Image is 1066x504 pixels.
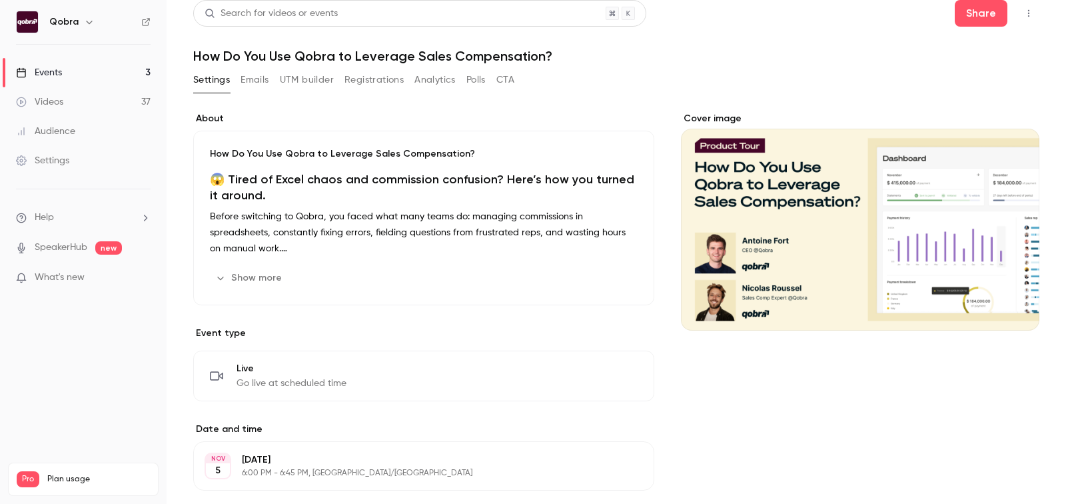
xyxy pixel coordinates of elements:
[215,464,221,477] p: 5
[16,66,62,79] div: Events
[210,147,638,161] p: How Do You Use Qobra to Leverage Sales Compensation?
[193,423,654,436] label: Date and time
[16,154,69,167] div: Settings
[16,95,63,109] div: Videos
[242,453,584,467] p: [DATE]
[344,69,404,91] button: Registrations
[681,112,1039,331] section: Cover image
[280,69,334,91] button: UTM builder
[237,377,346,390] span: Go live at scheduled time
[16,125,75,138] div: Audience
[47,474,150,485] span: Plan usage
[17,11,38,33] img: Qobra
[193,112,654,125] label: About
[414,69,456,91] button: Analytics
[210,209,638,257] p: Before switching to Qobra, you faced what many teams do: managing commissions in spreadsheets, co...
[49,15,79,29] h6: Qobra
[35,211,54,225] span: Help
[193,48,1039,64] h1: How Do You Use Qobra to Leverage Sales Compensation?
[466,69,486,91] button: Polls
[210,267,290,289] button: Show more
[17,471,39,487] span: Pro
[242,468,584,479] p: 6:00 PM - 6:45 PM, [GEOGRAPHIC_DATA]/[GEOGRAPHIC_DATA]
[681,112,1039,125] label: Cover image
[206,454,230,463] div: NOV
[205,7,338,21] div: Search for videos or events
[95,241,122,255] span: new
[35,271,85,285] span: What's new
[35,241,87,255] a: SpeakerHub
[16,211,151,225] li: help-dropdown-opener
[241,69,268,91] button: Emails
[193,327,654,340] p: Event type
[496,69,514,91] button: CTA
[237,362,346,375] span: Live
[210,171,638,203] h1: 😱 Tired of Excel chaos and commission confusion? Here’s how you turned it around.
[193,69,230,91] button: Settings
